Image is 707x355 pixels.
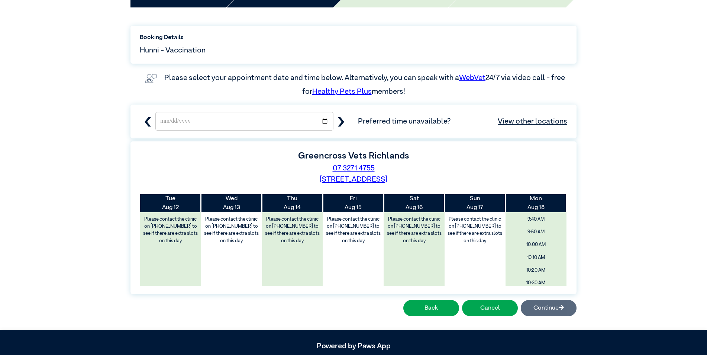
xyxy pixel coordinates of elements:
[320,176,387,183] a: [STREET_ADDRESS]
[164,74,566,95] label: Please select your appointment date and time below. Alternatively, you can speak with a 24/7 via ...
[459,74,485,81] a: WebVet
[508,214,564,225] span: 9:40 AM
[262,194,323,212] th: Aug 14
[508,252,564,263] span: 10:10 AM
[462,300,518,316] button: Cancel
[508,239,564,250] span: 10:00 AM
[508,227,564,237] span: 9:50 AM
[142,71,160,86] img: vet
[445,214,505,246] label: Please contact the clinic on [PHONE_NUMBER] to see if there are extra slots on this day
[312,88,372,95] a: Healthy Pets Plus
[445,194,506,212] th: Aug 17
[263,214,322,246] label: Please contact the clinic on [PHONE_NUMBER] to see if there are extra slots on this day
[323,214,383,246] label: Please contact the clinic on [PHONE_NUMBER] to see if there are extra slots on this day
[141,214,200,246] label: Please contact the clinic on [PHONE_NUMBER] to see if there are extra slots on this day
[384,194,445,212] th: Aug 16
[358,116,567,127] span: Preferred time unavailable?
[508,265,564,276] span: 10:20 AM
[130,342,577,351] h5: Powered by Paws App
[384,214,444,246] label: Please contact the clinic on [PHONE_NUMBER] to see if there are extra slots on this day
[323,194,384,212] th: Aug 15
[140,45,206,56] span: Hunni - Vaccination
[140,33,567,42] label: Booking Details
[140,194,201,212] th: Aug 12
[508,278,564,288] span: 10:30 AM
[333,164,375,172] a: 07 3271 4755
[498,116,567,127] a: View other locations
[403,300,459,316] button: Back
[201,194,262,212] th: Aug 13
[298,151,409,160] label: Greencross Vets Richlands
[202,214,261,246] label: Please contact the clinic on [PHONE_NUMBER] to see if there are extra slots on this day
[506,194,566,212] th: Aug 18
